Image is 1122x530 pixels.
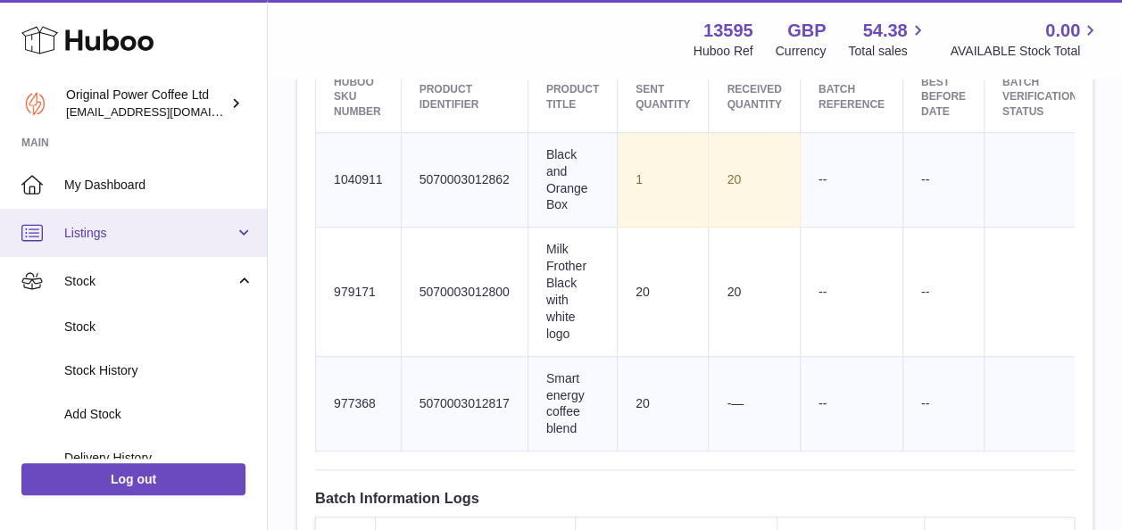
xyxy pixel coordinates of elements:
[316,132,402,228] td: 1040911
[950,43,1101,60] span: AVAILABLE Stock Total
[618,132,709,228] td: 1
[800,62,902,133] th: Batch Reference
[902,62,984,133] th: Best Before Date
[618,62,709,133] th: Sent Quantity
[902,356,984,451] td: --
[862,19,907,43] span: 54.38
[401,62,528,133] th: Product Identifier
[800,356,902,451] td: --
[984,62,1095,133] th: Batch Verification Status
[709,228,800,356] td: 20
[64,319,253,335] span: Stock
[64,273,235,290] span: Stock
[800,132,902,228] td: --
[66,87,227,120] div: Original Power Coffee Ltd
[528,132,617,228] td: Black and Orange Box
[694,43,753,60] div: Huboo Ref
[528,62,617,133] th: Product title
[528,356,617,451] td: Smart energy coffee blend
[618,228,709,356] td: 20
[709,356,800,451] td: -—
[709,132,800,228] td: 20
[64,406,253,423] span: Add Stock
[1045,19,1080,43] span: 0.00
[64,225,235,242] span: Listings
[401,132,528,228] td: 5070003012862
[800,228,902,356] td: --
[64,177,253,194] span: My Dashboard
[787,19,826,43] strong: GBP
[902,132,984,228] td: --
[848,19,927,60] a: 54.38 Total sales
[316,356,402,451] td: 977368
[848,43,927,60] span: Total sales
[401,228,528,356] td: 5070003012800
[21,463,245,495] a: Log out
[316,62,402,133] th: Huboo SKU Number
[66,104,262,119] span: [EMAIL_ADDRESS][DOMAIN_NAME]
[316,228,402,356] td: 979171
[315,488,1075,508] h3: Batch Information Logs
[902,228,984,356] td: --
[64,450,253,467] span: Delivery History
[21,90,48,117] img: internalAdmin-13595@internal.huboo.com
[618,356,709,451] td: 20
[709,62,800,133] th: Received Quantity
[703,19,753,43] strong: 13595
[401,356,528,451] td: 5070003012817
[528,228,617,356] td: Milk Frother Black with white logo
[64,362,253,379] span: Stock History
[776,43,827,60] div: Currency
[950,19,1101,60] a: 0.00 AVAILABLE Stock Total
